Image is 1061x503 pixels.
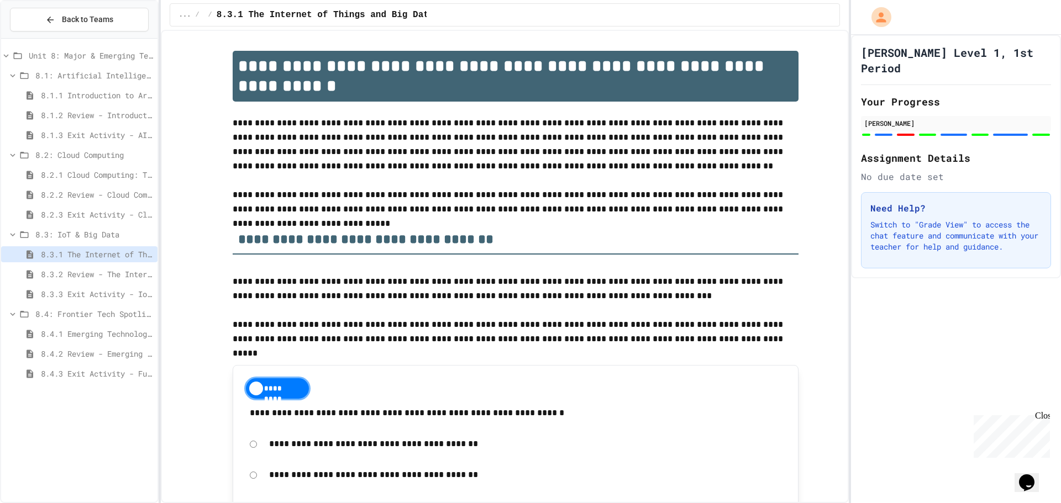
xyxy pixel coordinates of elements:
span: Back to Teams [62,14,113,25]
span: 8.3: IoT & Big Data [35,229,153,240]
span: 8.3.1 The Internet of Things and Big Data: Our Connected Digital World [217,8,588,22]
span: / [208,10,212,19]
span: 8.3.3 Exit Activity - IoT Data Detective Challenge [41,288,153,300]
div: Chat with us now!Close [4,4,76,70]
span: ... [179,10,191,19]
span: 8.4: Frontier Tech Spotlight [35,308,153,320]
h2: Your Progress [861,94,1051,109]
h2: Assignment Details [861,150,1051,166]
h1: [PERSON_NAME] Level 1, 1st Period [861,45,1051,76]
span: 8.4.2 Review - Emerging Technologies: Shaping Our Digital Future [41,348,153,359]
div: [PERSON_NAME] [864,118,1048,128]
div: No due date set [861,170,1051,183]
span: Unit 8: Major & Emerging Technologies [29,50,153,61]
span: 8.2.3 Exit Activity - Cloud Service Detective [41,209,153,220]
div: My Account [860,4,894,30]
span: 8.2.2 Review - Cloud Computing [41,189,153,200]
span: 8.4.3 Exit Activity - Future Tech Challenge [41,368,153,379]
button: Back to Teams [10,8,149,31]
span: 8.3.1 The Internet of Things and Big Data: Our Connected Digital World [41,248,153,260]
span: 8.2.1 Cloud Computing: Transforming the Digital World [41,169,153,181]
span: 8.1.2 Review - Introduction to Artificial Intelligence [41,109,153,121]
span: 8.3.2 Review - The Internet of Things and Big Data [41,268,153,280]
span: / [195,10,199,19]
span: 8.4.1 Emerging Technologies: Shaping Our Digital Future [41,328,153,340]
span: 8.1: Artificial Intelligence Basics [35,70,153,81]
span: 8.1.3 Exit Activity - AI Detective [41,129,153,141]
p: Switch to "Grade View" to access the chat feature and communicate with your teacher for help and ... [870,219,1042,252]
span: 8.1.1 Introduction to Artificial Intelligence [41,89,153,101]
iframe: chat widget [1015,459,1050,492]
h3: Need Help? [870,202,1042,215]
iframe: chat widget [969,411,1050,458]
span: 8.2: Cloud Computing [35,149,153,161]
